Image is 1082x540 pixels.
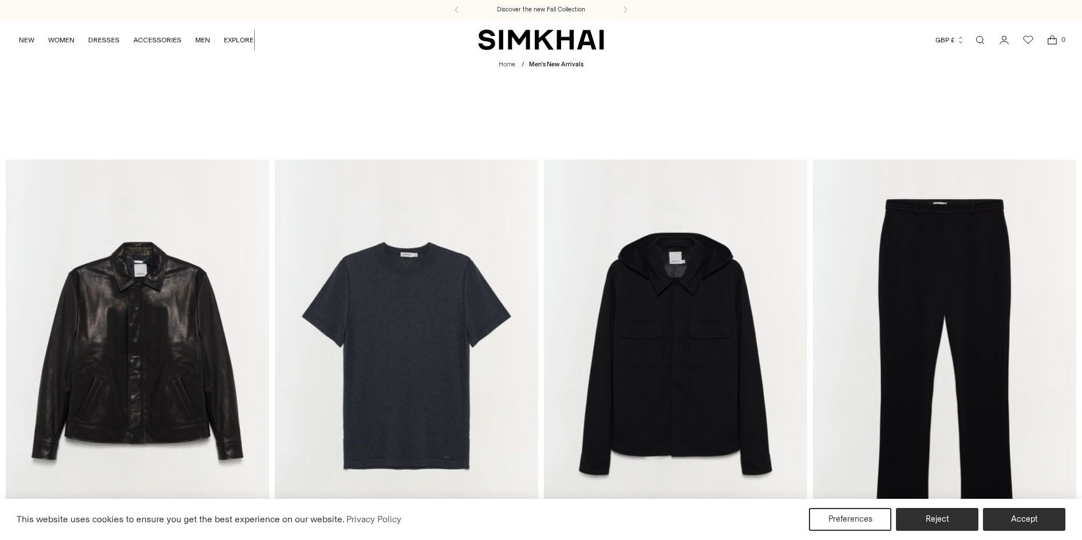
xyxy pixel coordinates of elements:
a: Discover the new Fall Collection [497,5,585,14]
nav: breadcrumbs [499,60,583,70]
button: Accept [983,508,1065,531]
span: Men's New Arrivals [529,61,583,68]
a: Wishlist [1017,29,1040,51]
a: Open search modal [969,29,992,51]
button: GBP £ [935,27,965,53]
a: DRESSES [88,27,120,53]
a: Home [499,61,515,68]
button: Reject [896,508,978,531]
div: / [522,60,524,70]
a: NEW [19,27,34,53]
button: Preferences [809,508,891,531]
a: Privacy Policy (opens in a new tab) [345,511,403,528]
span: This website uses cookies to ensure you get the best experience on our website. [17,514,345,525]
a: Open cart modal [1041,29,1064,51]
a: SIMKHAI [478,29,604,51]
span: 0 [1058,34,1068,45]
a: EXPLORE [224,27,254,53]
a: WOMEN [48,27,74,53]
a: ACCESSORIES [133,27,181,53]
a: MEN [195,27,210,53]
a: Go to the account page [993,29,1016,51]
